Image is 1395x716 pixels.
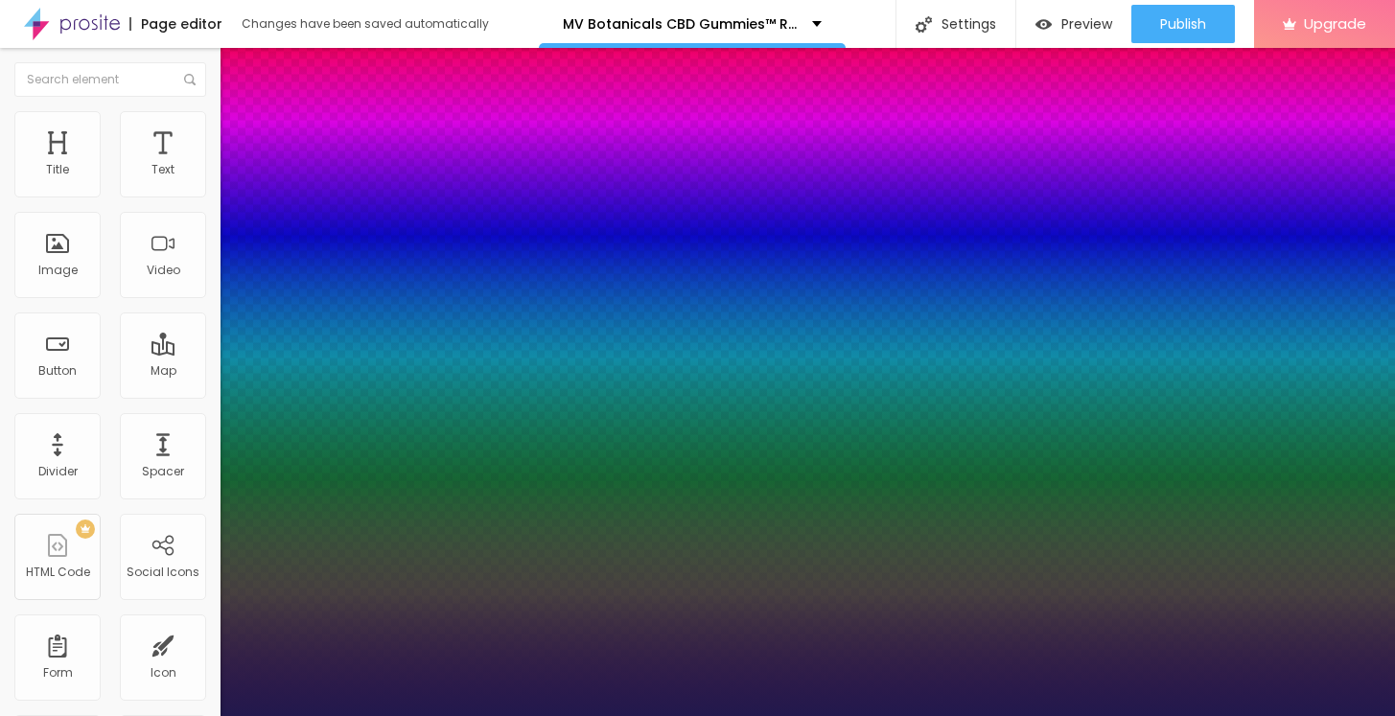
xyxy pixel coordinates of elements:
div: Map [151,364,176,378]
div: Spacer [142,465,184,478]
div: Text [151,163,174,176]
div: Button [38,364,77,378]
div: Divider [38,465,78,478]
div: Page editor [129,17,222,31]
button: Publish [1131,5,1235,43]
button: Preview [1016,5,1131,43]
div: HTML Code [26,566,90,579]
img: Icone [184,74,196,85]
div: Form [43,666,73,680]
p: MV Botanicals CBD Gummies™ Review: Safe, Effective, and Convenient CBD in Every Bite [563,17,798,31]
img: Icone [916,16,932,33]
div: Icon [151,666,176,680]
div: Video [147,264,180,277]
span: Preview [1061,16,1112,32]
img: view-1.svg [1035,16,1052,33]
div: Image [38,264,78,277]
span: Upgrade [1304,15,1366,32]
span: Publish [1160,16,1206,32]
div: Social Icons [127,566,199,579]
div: Changes have been saved automatically [242,18,489,30]
div: Title [46,163,69,176]
input: Search element [14,62,206,97]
